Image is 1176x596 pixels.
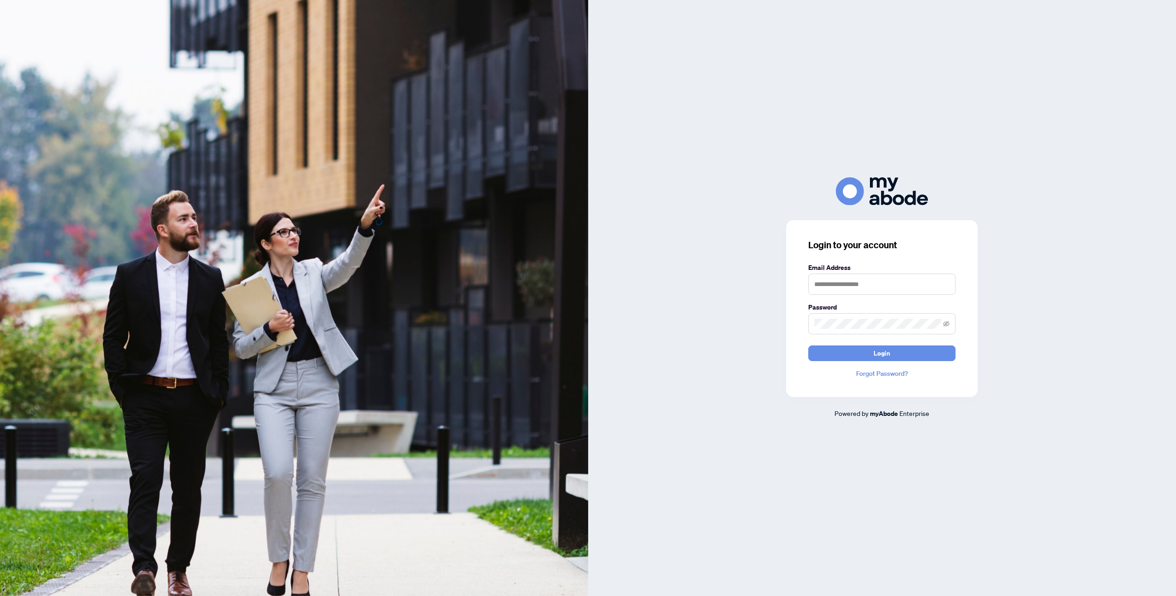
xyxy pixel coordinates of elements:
button: Login [808,345,956,361]
h3: Login to your account [808,239,956,251]
span: Enterprise [899,409,929,417]
img: ma-logo [836,177,928,205]
label: Email Address [808,263,956,273]
label: Password [808,302,956,312]
a: myAbode [870,409,898,419]
span: Powered by [834,409,869,417]
span: eye-invisible [943,321,950,327]
a: Forgot Password? [808,368,956,379]
span: Login [874,346,890,361]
